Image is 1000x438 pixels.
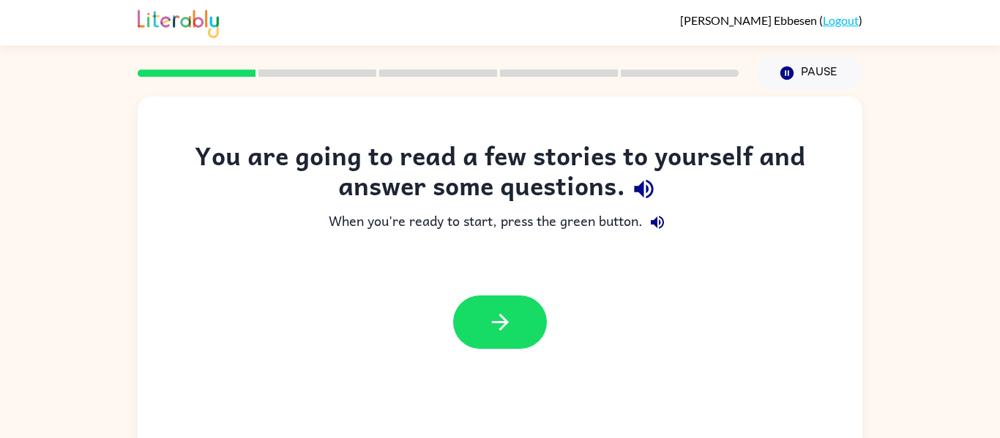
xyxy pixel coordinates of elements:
span: [PERSON_NAME] Ebbesen [680,13,819,27]
div: When you're ready to start, press the green button. [167,208,833,237]
a: Logout [823,13,859,27]
div: ( ) [680,13,862,27]
img: Literably [138,6,219,38]
button: Pause [756,56,862,90]
div: You are going to read a few stories to yourself and answer some questions. [167,140,833,208]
